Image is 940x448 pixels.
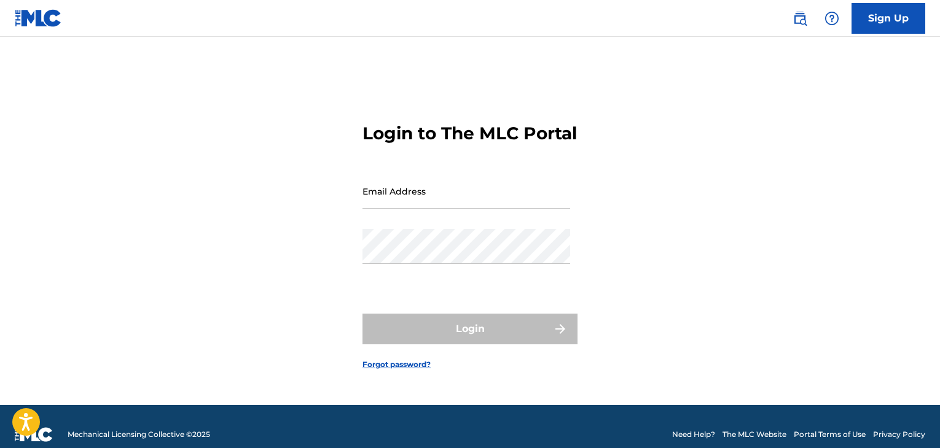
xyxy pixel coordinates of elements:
a: Privacy Policy [873,429,925,440]
a: Forgot password? [362,359,431,370]
a: The MLC Website [723,429,786,440]
a: Portal Terms of Use [794,429,866,440]
img: help [824,11,839,26]
img: MLC Logo [15,9,62,27]
a: Need Help? [672,429,715,440]
iframe: Chat Widget [879,389,940,448]
a: Public Search [788,6,812,31]
div: Help [820,6,844,31]
a: Sign Up [852,3,925,34]
img: search [793,11,807,26]
h3: Login to The MLC Portal [362,123,577,144]
img: logo [15,427,53,442]
span: Mechanical Licensing Collective © 2025 [68,429,210,440]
